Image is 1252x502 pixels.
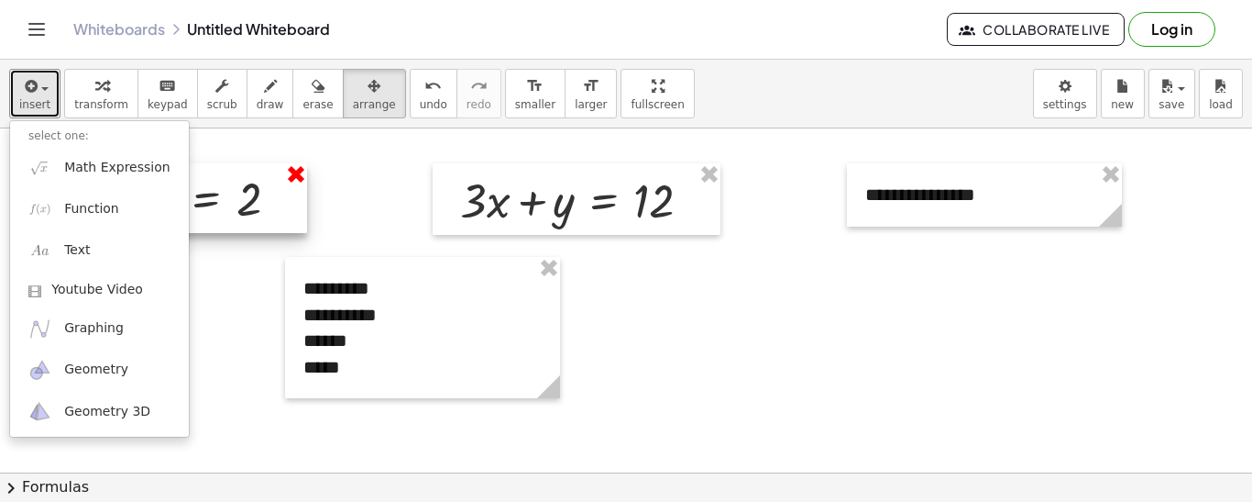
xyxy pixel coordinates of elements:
button: insert [9,69,60,118]
span: insert [19,98,50,111]
span: Function [64,200,119,218]
button: format_sizesmaller [505,69,566,118]
span: save [1159,98,1184,111]
a: Graphing [10,308,189,350]
button: fullscreen [621,69,694,118]
a: Youtube Video [10,272,189,308]
a: Geometry [10,350,189,391]
span: transform [74,98,128,111]
button: draw [247,69,294,118]
span: settings [1043,98,1087,111]
img: sqrt_x.png [28,156,51,179]
span: Collaborate Live [962,21,1109,38]
span: larger [575,98,607,111]
span: undo [420,98,447,111]
span: erase [302,98,333,111]
button: Log in [1128,12,1215,47]
span: draw [257,98,284,111]
button: erase [292,69,343,118]
i: format_size [582,75,599,97]
span: load [1209,98,1233,111]
img: ggb-graphing.svg [28,318,51,340]
span: Text [64,241,90,260]
button: keyboardkeypad [137,69,198,118]
span: Geometry [64,361,128,379]
button: save [1148,69,1195,118]
img: ggb-3d.svg [28,400,51,423]
a: Geometry 3D [10,391,189,432]
button: load [1199,69,1243,118]
button: scrub [197,69,247,118]
li: select one: [10,126,189,147]
i: format_size [526,75,544,97]
span: Geometry 3D [64,403,150,421]
button: Collaborate Live [947,13,1125,46]
span: smaller [515,98,555,111]
i: keyboard [159,75,176,97]
button: settings [1033,69,1097,118]
a: Text [10,230,189,272]
button: arrange [343,69,406,118]
span: scrub [207,98,237,111]
span: new [1111,98,1134,111]
span: redo [467,98,491,111]
img: ggb-geometry.svg [28,359,51,382]
a: Math Expression [10,147,189,188]
a: Function [10,188,189,229]
a: Whiteboards [73,20,165,39]
span: Youtube Video [51,281,143,299]
button: undoundo [410,69,457,118]
button: transform [64,69,138,118]
span: arrange [353,98,396,111]
button: format_sizelarger [565,69,617,118]
button: redoredo [456,69,501,118]
i: undo [424,75,442,97]
span: Graphing [64,319,124,338]
button: Toggle navigation [22,15,51,44]
img: Aa.png [28,240,51,262]
span: keypad [148,98,188,111]
span: Math Expression [64,159,170,177]
i: redo [470,75,488,97]
span: fullscreen [631,98,684,111]
button: new [1101,69,1145,118]
img: f_x.png [28,197,51,220]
